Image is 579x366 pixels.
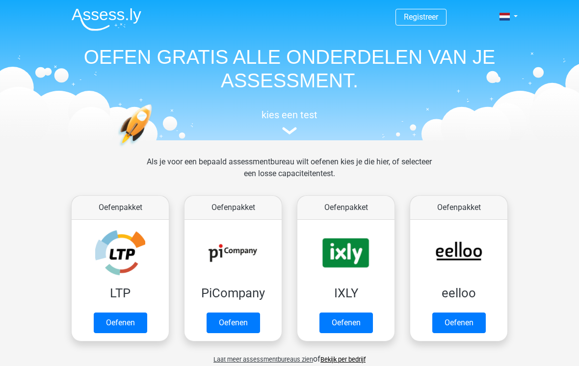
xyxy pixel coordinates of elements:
[64,45,515,92] h1: OEFEN GRATIS ALLE ONDERDELEN VAN JE ASSESSMENT.
[213,356,313,363] span: Laat meer assessmentbureaus zien
[319,313,373,333] a: Oefenen
[404,12,438,22] a: Registreer
[64,345,515,365] div: of
[118,104,190,193] img: oefenen
[64,109,515,121] h5: kies een test
[207,313,260,333] a: Oefenen
[282,127,297,134] img: assessment
[72,8,141,31] img: Assessly
[94,313,147,333] a: Oefenen
[320,356,366,363] a: Bekijk per bedrijf
[432,313,486,333] a: Oefenen
[64,109,515,135] a: kies een test
[139,156,440,191] div: Als je voor een bepaald assessmentbureau wilt oefenen kies je die hier, of selecteer een losse ca...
